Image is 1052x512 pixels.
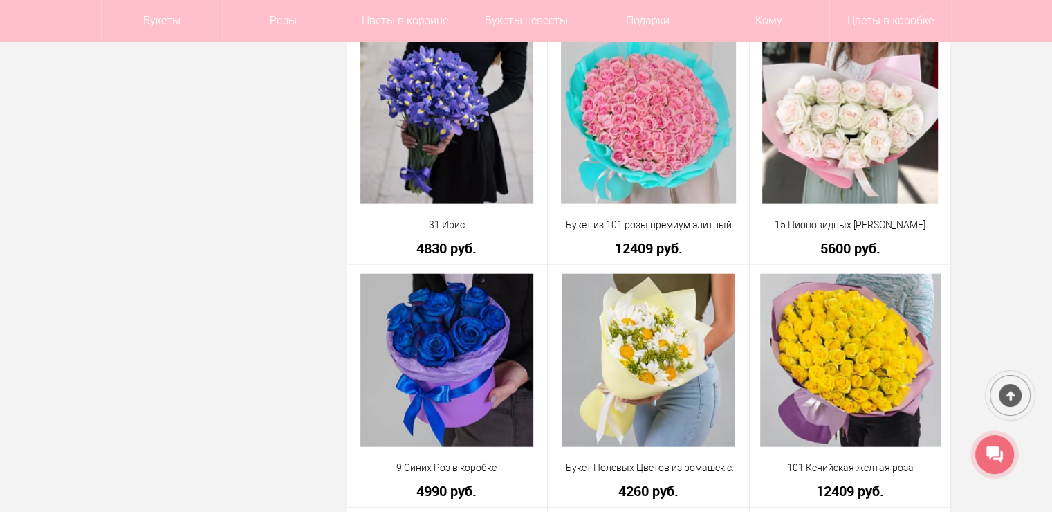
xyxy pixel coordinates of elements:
a: 4990 руб. [356,484,539,498]
a: 15 Пионовидных [PERSON_NAME] [GEOGRAPHIC_DATA] [759,218,942,232]
a: Букет из 101 розы премиум элитный [557,218,740,232]
a: 31 Ирис [356,218,539,232]
img: 15 Пионовидных Роз Вайт Охара [762,31,938,204]
a: 12409 руб. [557,241,740,255]
a: 4260 руб. [557,484,740,498]
img: Букет Полевых Цветов из ромашек с солидаго [562,274,735,447]
a: 9 Синих Роз в коробке [356,461,539,475]
img: 31 Ирис [360,31,533,204]
a: 12409 руб. [759,484,942,498]
img: 101 Кенийская жёлтая роза [760,274,941,447]
a: 4830 руб. [356,241,539,255]
a: 5600 руб. [759,241,942,255]
a: 101 Кенийская жёлтая роза [759,461,942,475]
a: Букет Полевых Цветов из ромашек с солидаго [557,461,740,475]
img: Букет из 101 розы премиум элитный [561,31,735,204]
img: 9 Синих Роз в коробке [360,274,533,447]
